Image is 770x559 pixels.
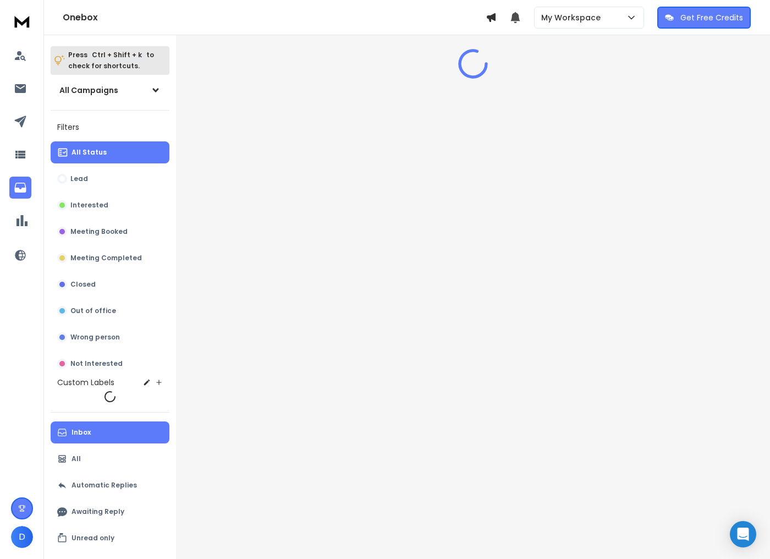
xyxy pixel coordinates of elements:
button: Not Interested [51,353,169,375]
p: Interested [70,201,108,210]
p: Get Free Credits [680,12,743,23]
button: All Status [51,141,169,163]
p: Inbox [71,428,91,437]
button: Automatic Replies [51,474,169,496]
h3: Filters [51,119,169,135]
p: Closed [70,280,96,289]
p: Not Interested [70,359,123,368]
h1: All Campaigns [59,85,118,96]
p: My Workspace [541,12,605,23]
button: Out of office [51,300,169,322]
p: Lead [70,174,88,183]
button: Awaiting Reply [51,501,169,523]
h1: Onebox [63,11,486,24]
p: Press to check for shortcuts. [68,50,154,72]
button: Get Free Credits [657,7,751,29]
button: Meeting Completed [51,247,169,269]
div: Open Intercom Messenger [730,521,756,547]
button: All Campaigns [51,79,169,101]
button: Interested [51,194,169,216]
p: All [71,454,81,463]
p: Unread only [71,534,114,542]
img: logo [11,11,33,31]
p: Out of office [70,306,116,315]
p: Awaiting Reply [71,507,124,516]
button: Wrong person [51,326,169,348]
p: All Status [71,148,107,157]
button: Inbox [51,421,169,443]
span: Ctrl + Shift + k [90,48,144,61]
p: Meeting Completed [70,254,142,262]
p: Meeting Booked [70,227,128,236]
p: Automatic Replies [71,481,137,490]
button: Closed [51,273,169,295]
p: Wrong person [70,333,120,342]
button: D [11,526,33,548]
button: Unread only [51,527,169,549]
button: Lead [51,168,169,190]
button: Meeting Booked [51,221,169,243]
h3: Custom Labels [57,377,114,388]
button: All [51,448,169,470]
